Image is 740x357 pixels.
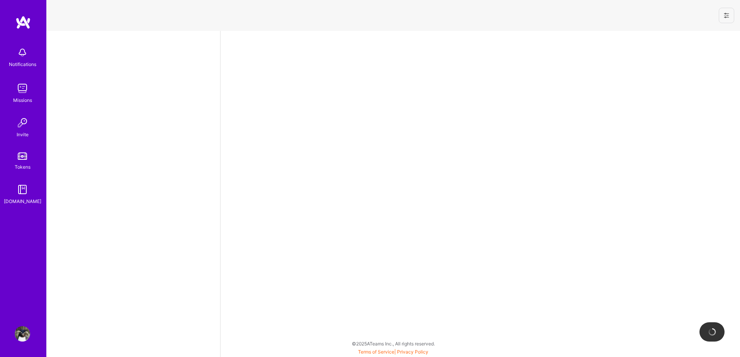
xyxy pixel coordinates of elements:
[13,326,32,342] a: User Avatar
[15,163,31,171] div: Tokens
[358,349,428,355] span: |
[13,96,32,104] div: Missions
[17,130,29,139] div: Invite
[15,182,30,197] img: guide book
[4,197,41,205] div: [DOMAIN_NAME]
[18,152,27,160] img: tokens
[15,81,30,96] img: teamwork
[46,334,740,353] div: © 2025 ATeams Inc., All rights reserved.
[397,349,428,355] a: Privacy Policy
[15,45,30,60] img: bell
[15,115,30,130] img: Invite
[358,349,394,355] a: Terms of Service
[9,60,36,68] div: Notifications
[15,15,31,29] img: logo
[708,328,716,336] img: loading
[15,326,30,342] img: User Avatar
